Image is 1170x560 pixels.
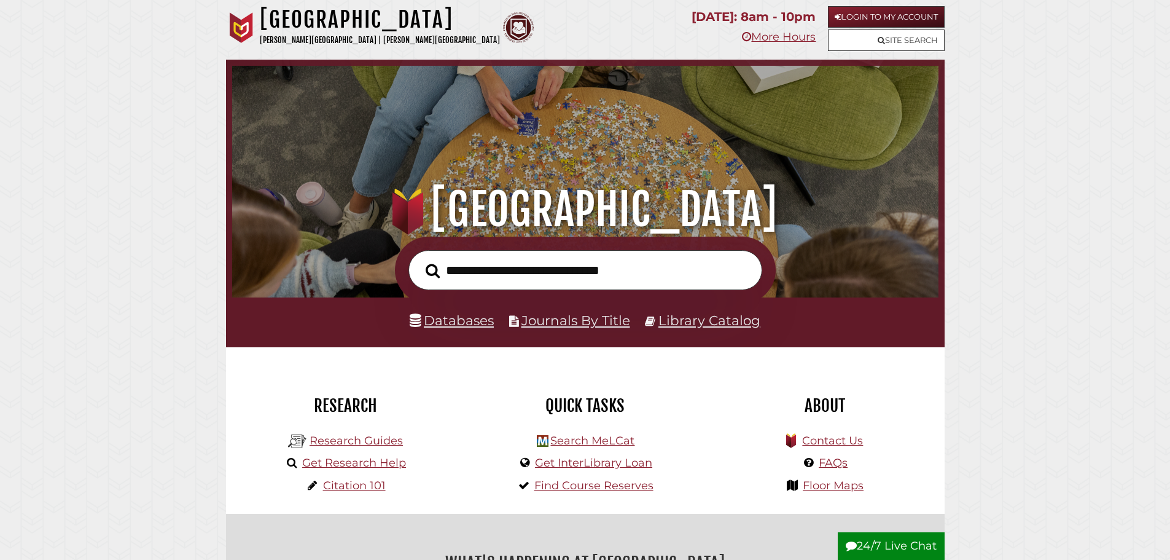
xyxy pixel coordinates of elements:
i: Search [426,263,440,278]
img: Hekman Library Logo [288,432,306,451]
a: Journals By Title [521,312,630,328]
a: Get Research Help [302,456,406,470]
h1: [GEOGRAPHIC_DATA] [249,183,921,237]
a: Search MeLCat [550,434,634,448]
a: More Hours [742,30,816,44]
p: [PERSON_NAME][GEOGRAPHIC_DATA] | [PERSON_NAME][GEOGRAPHIC_DATA] [260,33,500,47]
a: Databases [410,312,494,328]
img: Calvin University [226,12,257,43]
h2: Research [235,395,456,416]
a: Find Course Reserves [534,479,653,492]
a: Research Guides [310,434,403,448]
a: FAQs [819,456,848,470]
a: Contact Us [802,434,863,448]
a: Citation 101 [323,479,386,492]
p: [DATE]: 8am - 10pm [692,6,816,28]
a: Site Search [828,30,945,51]
img: Hekman Library Logo [537,435,548,447]
button: Search [419,260,446,282]
a: Get InterLibrary Loan [535,456,652,470]
a: Login to My Account [828,6,945,28]
a: Floor Maps [803,479,864,492]
img: Calvin Theological Seminary [503,12,534,43]
a: Library Catalog [658,312,760,328]
h2: Quick Tasks [475,395,696,416]
h1: [GEOGRAPHIC_DATA] [260,6,500,33]
h2: About [714,395,935,416]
